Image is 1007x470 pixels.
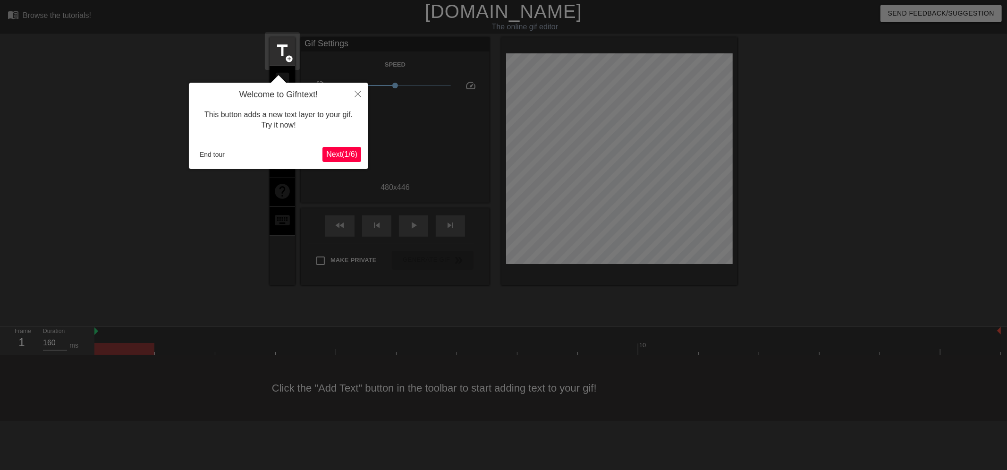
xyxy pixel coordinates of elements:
h4: Welcome to Gifntext! [196,90,361,100]
div: This button adds a new text layer to your gif. Try it now! [196,100,361,140]
button: Next [322,147,361,162]
button: Close [347,83,368,104]
span: Next ( 1 / 6 ) [326,150,357,158]
button: End tour [196,147,228,162]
